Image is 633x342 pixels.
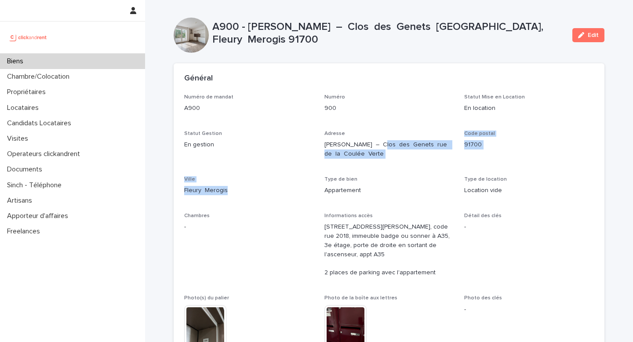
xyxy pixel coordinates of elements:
[4,73,76,81] p: Chambre/Colocation
[4,227,47,236] p: Freelances
[324,95,345,100] span: Numéro
[212,21,565,46] p: A900 - [PERSON_NAME] – Clos des Genets [GEOGRAPHIC_DATA], Fleury Merogis 91700
[184,295,229,301] span: Photo(s) du palier
[7,29,50,46] img: UCB0brd3T0yccxBKYDjQ
[464,186,594,195] p: Location vide
[184,177,195,182] span: Ville
[464,95,525,100] span: Statut Mise en Location
[464,222,594,232] p: -
[184,74,213,84] h2: Général
[4,88,53,96] p: Propriétaires
[184,213,210,218] span: Chambres
[4,212,75,220] p: Apporteur d'affaires
[4,165,49,174] p: Documents
[4,57,30,65] p: Biens
[324,222,454,277] p: [STREET_ADDRESS][PERSON_NAME], code rue 2018, immeuble badge ou sonner à A35, 3e étage, porte de ...
[464,213,502,218] span: Détail des clés
[464,177,507,182] span: Type de location
[324,295,397,301] span: Photo de la boîte aux lettres
[4,181,69,189] p: Sinch - Téléphone
[184,131,222,136] span: Statut Gestion
[464,140,594,149] p: 91700
[184,104,314,113] p: A900
[4,196,39,205] p: Artisans
[324,177,357,182] span: Type de bien
[464,104,594,113] p: En location
[464,131,495,136] span: Code postal
[4,104,46,112] p: Locataires
[324,104,454,113] p: 900
[324,131,345,136] span: Adresse
[324,213,373,218] span: Informations accès
[184,140,314,149] p: En gestion
[4,150,87,158] p: Operateurs clickandrent
[588,32,599,38] span: Edit
[184,95,233,100] span: Numéro de mandat
[324,140,454,159] p: [PERSON_NAME] – Clos des Genets rue de la Coulée Verte
[4,119,78,127] p: Candidats Locataires
[184,222,314,232] p: -
[4,135,35,143] p: Visites
[324,186,454,195] p: Appartement
[464,305,594,314] p: -
[572,28,604,42] button: Edit
[464,295,502,301] span: Photo des clés
[184,186,314,195] p: Fleury Merogis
